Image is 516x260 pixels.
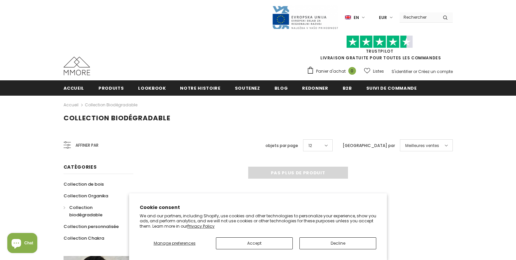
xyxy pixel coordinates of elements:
span: LIVRAISON GRATUITE POUR TOUTES LES COMMANDES [307,38,453,61]
img: Javni Razpis [272,5,338,30]
label: objets par page [265,142,298,149]
img: Cas MMORE [64,57,90,75]
a: B2B [343,80,352,95]
a: Blog [274,80,288,95]
span: Notre histoire [180,85,220,91]
span: 12 [308,142,312,149]
a: Listes [364,65,384,77]
a: Collection de bois [64,178,104,190]
a: Collection biodégradable [64,202,126,221]
span: en [354,14,359,21]
span: Collection biodégradable [69,204,102,218]
span: Lookbook [138,85,166,91]
span: Redonner [302,85,328,91]
span: Collection Chakra [64,235,104,241]
span: Affiner par [76,142,98,149]
span: Blog [274,85,288,91]
a: Créez un compte [418,69,453,74]
span: Collection de bois [64,181,104,187]
span: Collection personnalisée [64,223,119,230]
span: B2B [343,85,352,91]
a: Panier d'achat 0 [307,66,359,76]
button: Accept [216,237,293,249]
a: Produits [98,80,124,95]
a: soutenez [235,80,260,95]
label: [GEOGRAPHIC_DATA] par [343,142,395,149]
a: TrustPilot [366,48,394,54]
span: EUR [379,14,387,21]
a: Javni Razpis [272,14,338,20]
a: Accueil [64,101,79,109]
a: Collection Chakra [64,232,104,244]
span: Catégories [64,164,97,170]
img: i-lang-1.png [345,15,351,20]
span: Meilleures ventes [405,142,439,149]
h2: Cookie consent [140,204,377,211]
span: or [413,69,417,74]
a: Notre histoire [180,80,220,95]
a: Collection personnalisée [64,221,119,232]
a: Redonner [302,80,328,95]
span: Panier d'achat [316,68,346,75]
span: Collection Organika [64,193,108,199]
span: Listes [373,68,384,75]
span: Suivi de commande [366,85,417,91]
span: Produits [98,85,124,91]
span: soutenez [235,85,260,91]
a: Collection biodégradable [85,102,137,108]
button: Manage preferences [140,237,210,249]
span: Collection biodégradable [64,113,170,123]
button: Decline [299,237,376,249]
a: S'identifier [392,69,412,74]
a: Privacy Policy [187,223,215,229]
img: Faites confiance aux étoiles pilotes [346,35,413,48]
a: Suivi de commande [366,80,417,95]
a: Accueil [64,80,85,95]
p: We and our partners, including Shopify, use cookies and other technologies to personalize your ex... [140,213,377,229]
span: 0 [348,67,356,75]
inbox-online-store-chat: Shopify online store chat [5,233,39,255]
input: Search Site [400,12,438,22]
span: Manage preferences [154,240,196,246]
span: Accueil [64,85,85,91]
a: Lookbook [138,80,166,95]
a: Collection Organika [64,190,108,202]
